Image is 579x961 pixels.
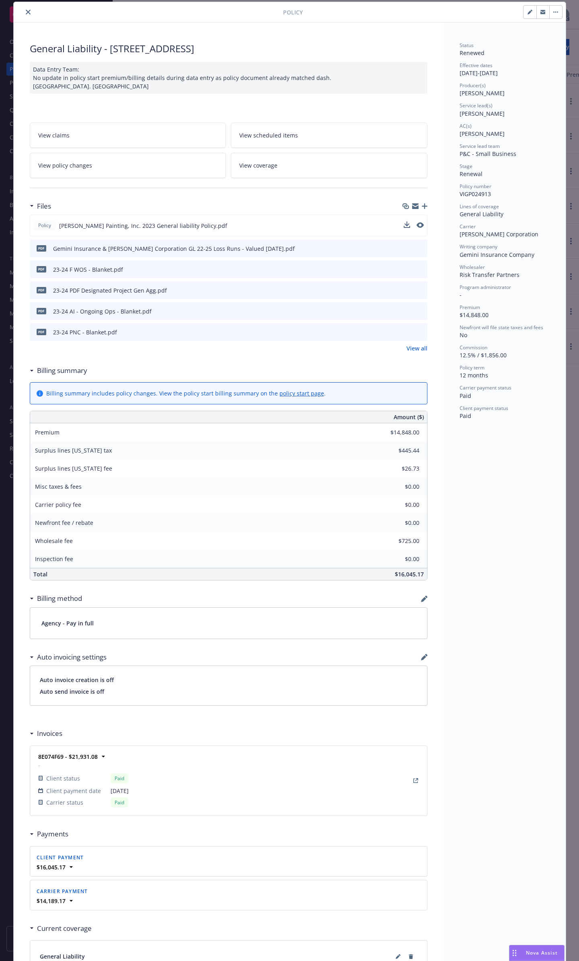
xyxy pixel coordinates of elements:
span: Auto send invoice is off [40,687,417,696]
div: General Liability - [STREET_ADDRESS] [30,42,427,55]
span: View scheduled items [239,131,298,139]
span: - [38,761,129,769]
button: download file [404,286,411,295]
span: Surplus lines [US_STATE] fee [35,465,112,472]
span: Program administrator [460,284,511,291]
span: Inspection fee [35,555,73,563]
span: Carrier payment status [460,384,511,391]
div: Billing method [30,593,82,604]
a: View all [407,344,427,352]
h3: Current coverage [37,923,92,934]
div: Paid [111,797,128,807]
strong: $16,045.17 [37,863,66,871]
button: download file [404,244,411,253]
span: Newfront fee / rebate [35,519,93,527]
span: [PERSON_NAME] Corporation [460,230,538,238]
span: Client status [46,774,80,783]
span: Service lead team [460,143,500,150]
span: Wholesale fee [35,537,73,545]
div: 23-24 PNC - Blanket.pdf [53,328,117,336]
span: Writing company [460,243,497,250]
button: close [23,7,33,17]
input: 0.00 [372,499,424,511]
span: Misc taxes & fees [35,483,82,490]
button: preview file [417,286,424,295]
span: Stage [460,163,472,170]
input: 0.00 [372,481,424,493]
span: View policy changes [38,161,92,170]
span: [DATE] [111,787,129,795]
button: download file [404,328,411,336]
span: Client payment status [460,405,508,412]
span: pdf [37,245,46,251]
input: 0.00 [372,426,424,438]
input: 0.00 [372,517,424,529]
h3: Billing method [37,593,82,604]
span: Renewal [460,170,482,178]
button: Nova Assist [509,945,565,961]
span: Policy [283,8,303,16]
div: 23-24 AI - Ongoing Ops - Blanket.pdf [53,307,152,316]
button: preview file [417,244,424,253]
div: Gemini Insurance & [PERSON_NAME] Corporation GL 22-25 Loss Runs - Valued [DATE].pdf [53,244,295,253]
span: General Liability [40,952,85,961]
h3: Billing summary [37,365,87,376]
span: Wholesaler [460,264,485,270]
input: 0.00 [372,445,424,457]
a: policy start page [279,389,324,397]
span: View coverage [239,161,277,170]
span: [PERSON_NAME] [460,110,505,117]
span: Policy term [460,364,485,371]
span: pdf [37,266,46,272]
span: Renewed [460,49,485,57]
span: Gemini Insurance Company [460,251,534,258]
span: [PERSON_NAME] Painting, Inc. 2023 General liability Policy.pdf [59,221,227,230]
span: pdf [37,287,46,293]
span: Client payment date [46,787,101,795]
div: Invoices [30,728,62,739]
a: View scheduled items [231,123,427,148]
span: View claims [38,131,70,139]
h3: Files [37,201,51,211]
span: Client payment [37,854,84,861]
span: Carrier payment [37,888,88,895]
span: Amount ($) [394,413,424,421]
div: Paid [111,773,128,783]
span: Status [460,42,474,49]
span: [PERSON_NAME] [460,89,505,97]
span: Policy [37,222,53,229]
span: Surplus lines [US_STATE] tax [35,447,112,454]
span: Paid [460,392,471,400]
button: preview file [417,221,424,230]
span: pdf [37,329,46,335]
span: Producer(s) [460,82,486,89]
a: View coverage [231,153,427,178]
a: View claims [30,123,226,148]
span: VIGP024913 [460,190,491,198]
span: pdf [37,308,46,314]
div: Payments [30,829,68,839]
span: Newfront will file state taxes and fees [460,324,543,331]
a: View policy changes [30,153,226,178]
strong: 8E074F69 - $21,931.08 [38,753,98,760]
span: P&C - Small Business [460,150,516,158]
div: Drag to move [509,945,519,961]
span: [PERSON_NAME] [460,130,505,137]
span: Risk Transfer Partners [460,271,519,279]
strong: $14,189.17 [37,897,66,905]
span: 12.5% / $1,856.00 [460,351,507,359]
div: Files [30,201,51,211]
button: download file [404,221,410,230]
button: preview file [417,222,424,228]
div: Auto invoicing settings [30,652,107,662]
span: $14,848.00 [460,311,489,319]
button: preview file [417,307,424,316]
span: General Liability [460,210,503,218]
div: Billing summary includes policy changes. View the policy start billing summary on the . [46,389,326,398]
span: $16,045.17 [395,570,424,578]
div: Current coverage [30,923,92,934]
div: Data Entry Team: No update in policy start premium/billing details during data entry as policy do... [30,62,427,94]
button: download file [404,265,411,274]
div: 23-24 F WOS - Blanket.pdf [53,265,123,274]
input: 0.00 [372,463,424,475]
